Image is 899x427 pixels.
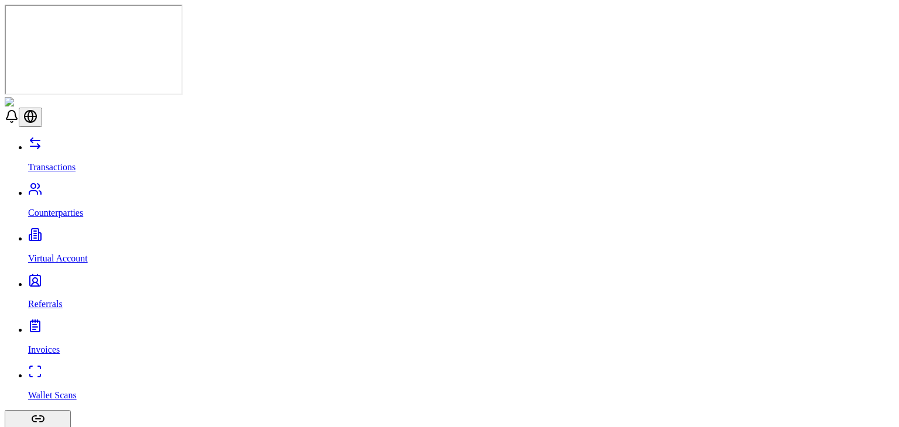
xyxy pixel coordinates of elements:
p: Transactions [28,162,894,173]
a: Wallet Scans [28,370,894,401]
p: Wallet Scans [28,390,894,401]
a: Transactions [28,142,894,173]
img: ShieldPay Logo [5,97,74,108]
a: Invoices [28,325,894,355]
p: Referrals [28,299,894,309]
a: Referrals [28,279,894,309]
p: Counterparties [28,208,894,218]
p: Invoices [28,345,894,355]
a: Counterparties [28,188,894,218]
a: Virtual Account [28,233,894,264]
p: Virtual Account [28,253,894,264]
